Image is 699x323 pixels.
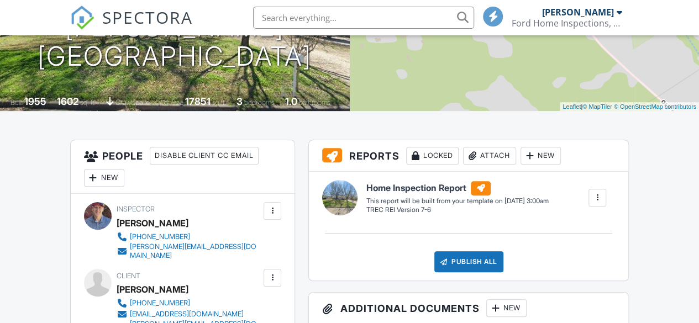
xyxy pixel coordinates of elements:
[560,102,699,112] div: |
[236,96,243,107] div: 3
[24,96,46,107] div: 1955
[117,205,155,213] span: Inspector
[212,98,226,107] span: sq.ft.
[150,147,259,165] div: Disable Client CC Email
[130,232,190,241] div: [PHONE_NUMBER]
[117,298,261,309] a: [PHONE_NUMBER]
[614,103,696,110] a: © OpenStreetMap contributors
[253,7,474,29] input: Search everything...
[185,96,211,107] div: 17851
[80,98,96,107] span: sq. ft.
[366,181,549,195] h6: Home Inspection Report
[285,96,297,107] div: 1.0
[70,6,94,30] img: The Best Home Inspection Software - Spectora
[117,231,261,242] a: [PHONE_NUMBER]
[117,272,140,280] span: Client
[117,242,261,260] a: [PERSON_NAME][EMAIL_ADDRESS][DOMAIN_NAME]
[486,299,527,317] div: New
[512,18,622,29] div: Ford Home Inspections, PLLC
[309,140,628,172] h3: Reports
[366,205,549,215] div: TREC REI Version 7-6
[115,98,150,107] span: crawlspace
[463,147,516,165] div: Attach
[130,242,261,260] div: [PERSON_NAME][EMAIL_ADDRESS][DOMAIN_NAME]
[582,103,612,110] a: © MapTiler
[521,147,561,165] div: New
[299,98,330,107] span: bathrooms
[71,140,295,194] h3: People
[130,299,190,308] div: [PHONE_NUMBER]
[57,96,78,107] div: 1602
[102,6,193,29] span: SPECTORA
[160,98,183,107] span: Lot Size
[406,147,459,165] div: Locked
[244,98,275,107] span: bedrooms
[10,98,23,107] span: Built
[117,281,188,298] div: [PERSON_NAME]
[117,309,261,320] a: [EMAIL_ADDRESS][DOMAIN_NAME]
[70,15,193,38] a: SPECTORA
[563,103,581,110] a: Leaflet
[117,215,188,231] div: [PERSON_NAME]
[84,169,124,187] div: New
[434,251,503,272] div: Publish All
[542,7,614,18] div: [PERSON_NAME]
[130,310,244,319] div: [EMAIL_ADDRESS][DOMAIN_NAME]
[366,197,549,205] div: This report will be built from your template on [DATE] 3:00am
